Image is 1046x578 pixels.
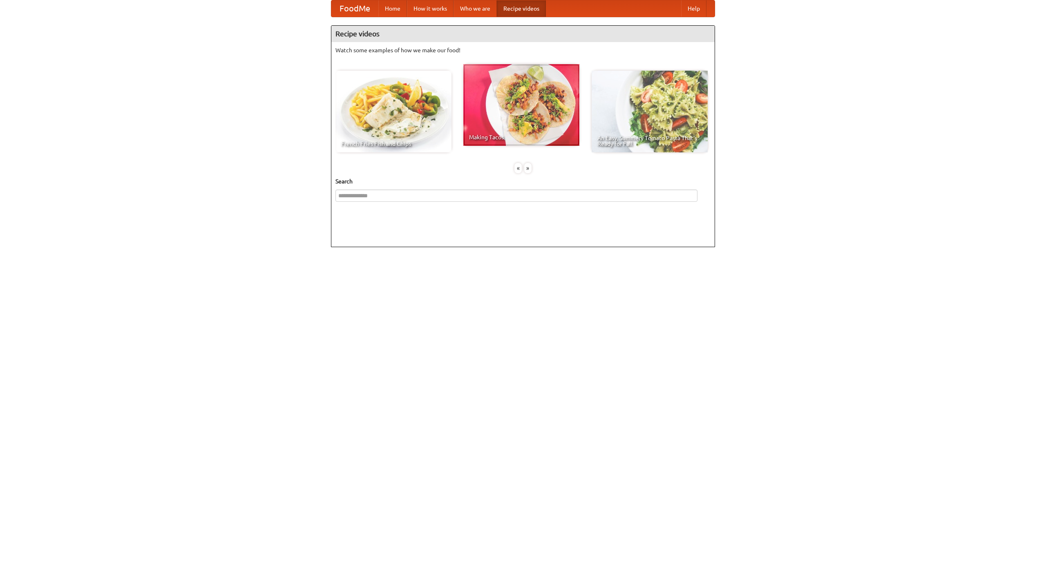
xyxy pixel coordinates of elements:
[331,26,715,42] h4: Recipe videos
[497,0,546,17] a: Recipe videos
[463,64,579,146] a: Making Tacos
[378,0,407,17] a: Home
[335,71,451,152] a: French Fries Fish and Chips
[335,177,711,185] h5: Search
[592,71,708,152] a: An Easy, Summery Tomato Pasta That's Ready for Fall
[681,0,706,17] a: Help
[514,163,522,173] div: «
[331,0,378,17] a: FoodMe
[454,0,497,17] a: Who we are
[335,46,711,54] p: Watch some examples of how we make our food!
[597,135,702,147] span: An Easy, Summery Tomato Pasta That's Ready for Fall
[341,141,446,147] span: French Fries Fish and Chips
[469,134,574,140] span: Making Tacos
[407,0,454,17] a: How it works
[524,163,532,173] div: »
